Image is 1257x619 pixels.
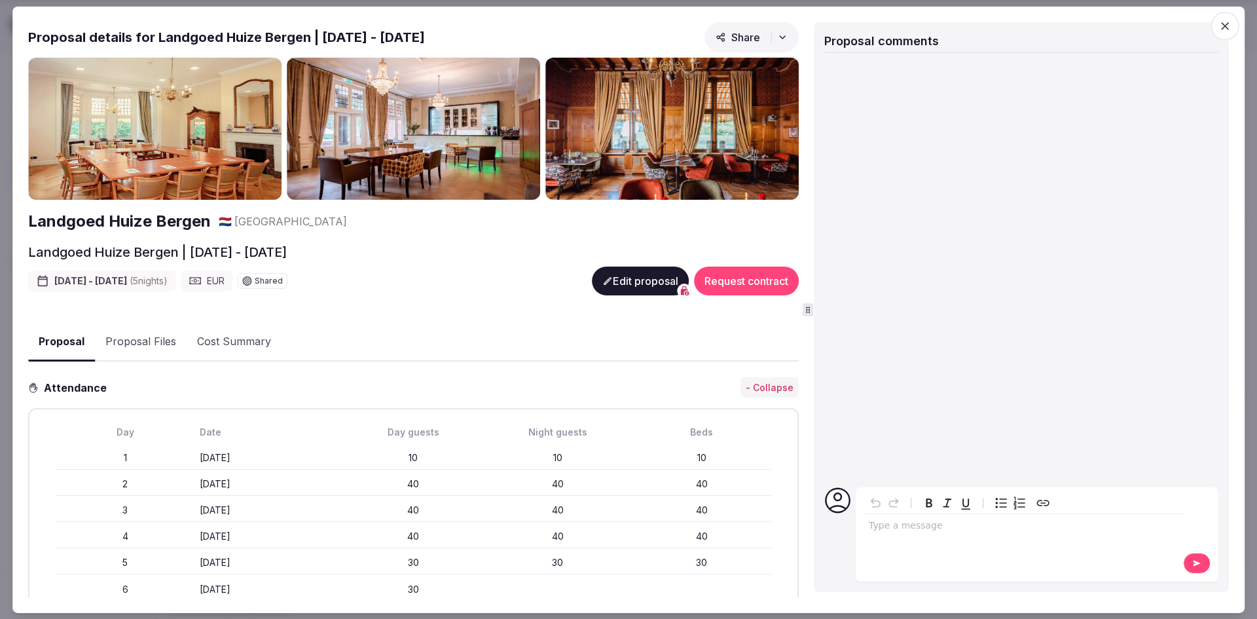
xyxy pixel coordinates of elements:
div: 10 [632,451,771,464]
span: 🇳🇱 [219,215,232,228]
button: 🇳🇱 [219,214,232,229]
span: Proposal comments [824,33,939,47]
button: Edit proposal [592,267,689,295]
button: Proposal Files [95,323,187,361]
button: Bold [920,494,938,512]
div: Night guests [488,426,627,439]
div: [DATE] [200,451,338,464]
div: Beds [632,426,771,439]
h2: Proposal details for Landgoed Huize Bergen | [DATE] - [DATE] [28,28,425,46]
div: editable markdown [864,514,1183,540]
div: [DATE] [200,583,338,596]
div: Date [200,426,338,439]
div: 40 [344,478,483,491]
span: [DATE] - [DATE] [54,274,168,288]
button: Create link [1034,494,1052,512]
img: Gallery photo 1 [28,57,282,200]
div: toggle group [992,494,1029,512]
button: Bulleted list [992,494,1010,512]
div: 40 [344,504,483,517]
div: 1 [56,451,194,464]
span: ( 5 night s ) [130,275,168,286]
img: Gallery photo 3 [545,57,799,200]
div: 4 [56,530,194,543]
div: 30 [632,556,771,569]
div: 10 [344,451,483,464]
div: 40 [632,478,771,491]
div: [DATE] [200,478,338,491]
div: Day guests [344,426,483,439]
div: 40 [632,504,771,517]
div: [DATE] [200,504,338,517]
span: Shared [255,277,283,285]
div: EUR [181,271,232,291]
button: Share [704,22,799,52]
span: Share [716,30,760,43]
div: 30 [488,556,627,569]
button: Cost Summary [187,323,282,361]
div: 40 [488,478,627,491]
button: Request contract [694,267,799,295]
div: [DATE] [200,530,338,543]
div: 30 [344,556,483,569]
span: [GEOGRAPHIC_DATA] [234,214,347,229]
h2: Landgoed Huize Bergen | [DATE] - [DATE] [28,243,287,261]
div: 40 [488,504,627,517]
button: Italic [938,494,956,512]
div: 40 [632,530,771,543]
div: 40 [344,530,483,543]
h3: Attendance [39,380,117,396]
div: 30 [344,583,483,596]
div: 2 [56,478,194,491]
div: 40 [488,530,627,543]
button: - Collapse [740,377,799,398]
div: 6 [56,583,194,596]
div: Day [56,426,194,439]
button: Underline [956,494,975,512]
div: 10 [488,451,627,464]
button: Proposal [28,323,95,362]
img: Gallery photo 2 [287,57,540,200]
div: 5 [56,556,194,569]
button: Numbered list [1010,494,1029,512]
div: 3 [56,504,194,517]
a: Landgoed Huize Bergen [28,210,211,233]
div: [DATE] [200,556,338,569]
